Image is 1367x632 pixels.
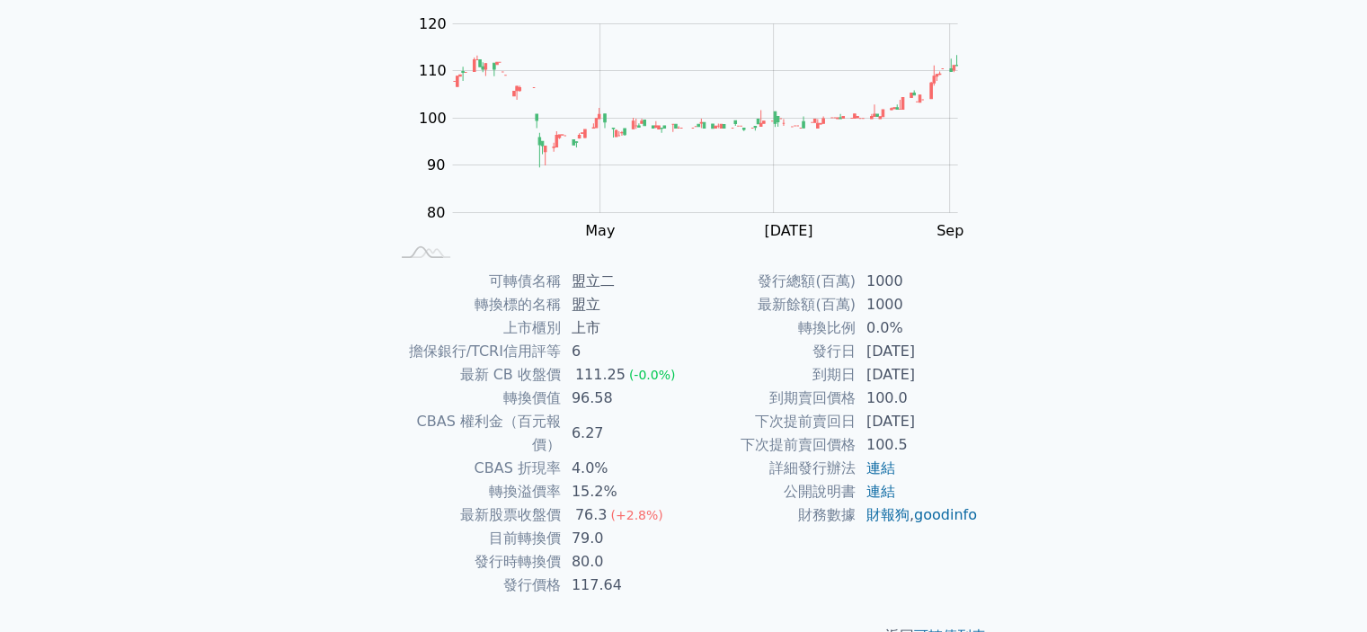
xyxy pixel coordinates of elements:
td: 100.5 [856,433,979,457]
td: 可轉債名稱 [389,270,561,293]
div: 111.25 [572,363,629,387]
tspan: 110 [419,62,447,79]
td: 公開說明書 [684,480,856,503]
td: 下次提前賣回價格 [684,433,856,457]
td: 盟立二 [561,270,684,293]
td: 詳細發行辦法 [684,457,856,480]
td: 最新股票收盤價 [389,503,561,527]
tspan: 90 [427,156,445,174]
td: 80.0 [561,550,684,574]
td: 發行總額(百萬) [684,270,856,293]
td: 上市 [561,316,684,340]
td: 4.0% [561,457,684,480]
g: Chart [409,15,984,276]
a: 連結 [866,459,895,476]
td: , [856,503,979,527]
td: 轉換標的名稱 [389,293,561,316]
td: 發行日 [684,340,856,363]
td: CBAS 折現率 [389,457,561,480]
span: (+2.8%) [610,508,662,522]
td: 轉換溢價率 [389,480,561,503]
span: (-0.0%) [629,368,676,382]
td: 發行時轉換價 [389,550,561,574]
td: 0.0% [856,316,979,340]
tspan: [DATE] [764,222,812,239]
td: 轉換比例 [684,316,856,340]
td: 1000 [856,270,979,293]
td: 到期日 [684,363,856,387]
a: 連結 [866,483,895,500]
td: 擔保銀行/TCRI信用評等 [389,340,561,363]
tspan: 100 [419,110,447,127]
td: 上市櫃別 [389,316,561,340]
td: 最新餘額(百萬) [684,293,856,316]
a: 財報狗 [866,506,910,523]
tspan: 80 [427,204,445,221]
td: 目前轉換價 [389,527,561,550]
td: 財務數據 [684,503,856,527]
td: 15.2% [561,480,684,503]
td: 轉換價值 [389,387,561,410]
td: 下次提前賣回日 [684,410,856,433]
tspan: May [585,222,615,239]
td: 79.0 [561,527,684,550]
tspan: 120 [419,15,447,32]
td: 6 [561,340,684,363]
td: 6.27 [561,410,684,457]
td: 117.64 [561,574,684,597]
div: 76.3 [572,503,611,527]
td: 發行價格 [389,574,561,597]
td: 96.58 [561,387,684,410]
tspan: Sep [936,222,963,239]
td: CBAS 權利金（百元報價） [389,410,561,457]
td: 盟立 [561,293,684,316]
td: 最新 CB 收盤價 [389,363,561,387]
td: 1000 [856,293,979,316]
td: [DATE] [856,363,979,387]
td: 100.0 [856,387,979,410]
a: goodinfo [914,506,977,523]
td: 到期賣回價格 [684,387,856,410]
td: [DATE] [856,410,979,433]
td: [DATE] [856,340,979,363]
